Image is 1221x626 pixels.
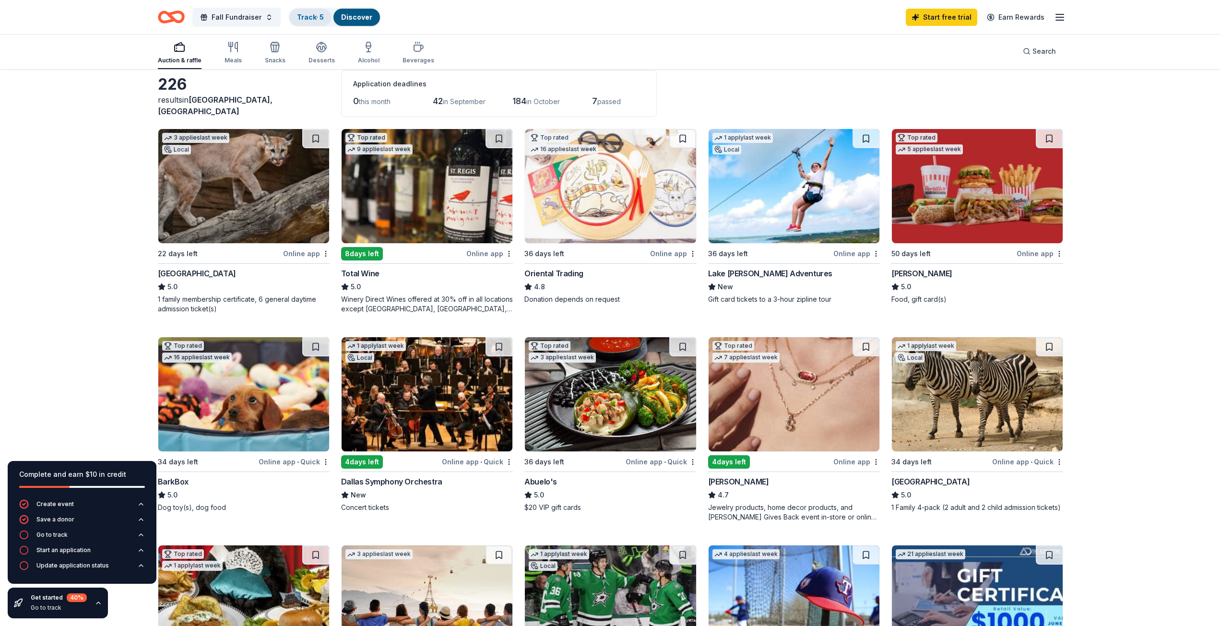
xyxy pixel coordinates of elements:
[158,57,202,64] div: Auction & raffle
[833,248,880,260] div: Online app
[167,489,178,501] span: 5.0
[359,97,391,106] span: this month
[524,248,564,260] div: 36 days left
[529,133,570,142] div: Top rated
[891,456,932,468] div: 34 days left
[512,96,526,106] span: 184
[708,455,750,469] div: 4 days left
[158,337,329,451] img: Image for BarkBox
[341,337,513,512] a: Image for Dallas Symphony Orchestra1 applylast weekLocal4days leftOnline app•QuickDallas Symphony...
[341,268,379,279] div: Total Wine
[901,281,911,293] span: 5.0
[36,516,74,523] div: Save a donor
[891,248,931,260] div: 50 days left
[712,145,741,154] div: Local
[353,78,645,90] div: Application deadlines
[19,499,145,515] button: Create event
[833,456,880,468] div: Online app
[896,341,956,351] div: 1 apply last week
[192,8,281,27] button: Fall Fundraiser
[466,248,513,260] div: Online app
[19,469,145,480] div: Complete and earn $10 in credit
[162,145,191,154] div: Local
[162,561,223,571] div: 1 apply last week
[265,37,285,69] button: Snacks
[712,549,780,559] div: 4 applies last week
[708,129,880,304] a: Image for Lake Travis Zipline Adventures1 applylast weekLocal36 days leftOnline appLake [PERSON_N...
[718,489,729,501] span: 4.7
[524,337,696,512] a: Image for Abuelo's Top rated3 applieslast week36 days leftOnline app•QuickAbuelo's5.0$20 VIP gift...
[36,500,74,508] div: Create event
[524,295,696,304] div: Donation depends on request
[345,353,374,363] div: Local
[992,456,1063,468] div: Online app Quick
[341,247,383,260] div: 8 days left
[19,515,145,530] button: Save a donor
[342,129,512,243] img: Image for Total Wine
[342,337,512,451] img: Image for Dallas Symphony Orchestra
[225,57,242,64] div: Meals
[358,37,379,69] button: Alcohol
[524,476,557,487] div: Abuelo's
[158,503,330,512] div: Dog toy(s), dog food
[36,562,109,569] div: Update application status
[524,268,583,279] div: Oriental Trading
[158,295,330,314] div: 1 family membership certificate, 6 general daytime admission ticket(s)
[358,57,379,64] div: Alcohol
[158,456,198,468] div: 34 days left
[891,268,952,279] div: [PERSON_NAME]
[162,353,232,363] div: 16 applies last week
[353,96,359,106] span: 0
[283,248,330,260] div: Online app
[524,129,696,304] a: Image for Oriental TradingTop rated16 applieslast week36 days leftOnline appOriental Trading4.8Do...
[308,57,335,64] div: Desserts
[158,476,189,487] div: BarkBox
[708,268,832,279] div: Lake [PERSON_NAME] Adventures
[19,545,145,561] button: Start an application
[158,95,273,116] span: in
[403,57,434,64] div: Beverages
[534,281,545,293] span: 4.8
[664,458,666,466] span: •
[297,13,324,21] a: Track· 5
[534,489,544,501] span: 5.0
[529,353,596,363] div: 3 applies last week
[896,549,965,559] div: 21 applies last week
[650,248,697,260] div: Online app
[341,295,513,314] div: Winery Direct Wines offered at 30% off in all locations except [GEOGRAPHIC_DATA], [GEOGRAPHIC_DAT...
[708,248,748,260] div: 36 days left
[981,9,1050,26] a: Earn Rewards
[891,476,970,487] div: [GEOGRAPHIC_DATA]
[31,604,87,612] div: Go to track
[626,456,697,468] div: Online app Quick
[162,133,229,143] div: 3 applies last week
[891,295,1063,304] div: Food, gift card(s)
[718,281,733,293] span: New
[345,133,387,142] div: Top rated
[212,12,261,23] span: Fall Fundraiser
[259,456,330,468] div: Online app Quick
[403,37,434,69] button: Beverages
[345,549,413,559] div: 3 applies last week
[341,503,513,512] div: Concert tickets
[158,129,330,314] a: Image for Houston Zoo3 applieslast weekLocal22 days leftOnline app[GEOGRAPHIC_DATA]5.01 family me...
[19,530,145,545] button: Go to track
[597,97,621,106] span: passed
[524,456,564,468] div: 36 days left
[162,549,204,559] div: Top rated
[345,144,413,154] div: 9 applies last week
[896,144,963,154] div: 5 applies last week
[1017,248,1063,260] div: Online app
[906,9,977,26] a: Start free trial
[288,8,381,27] button: Track· 5Discover
[158,6,185,28] a: Home
[158,95,273,116] span: [GEOGRAPHIC_DATA], [GEOGRAPHIC_DATA]
[351,489,366,501] span: New
[158,268,236,279] div: [GEOGRAPHIC_DATA]
[480,458,482,466] span: •
[265,57,285,64] div: Snacks
[36,531,68,539] div: Go to track
[529,144,598,154] div: 16 applies last week
[225,37,242,69] button: Meals
[297,458,299,466] span: •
